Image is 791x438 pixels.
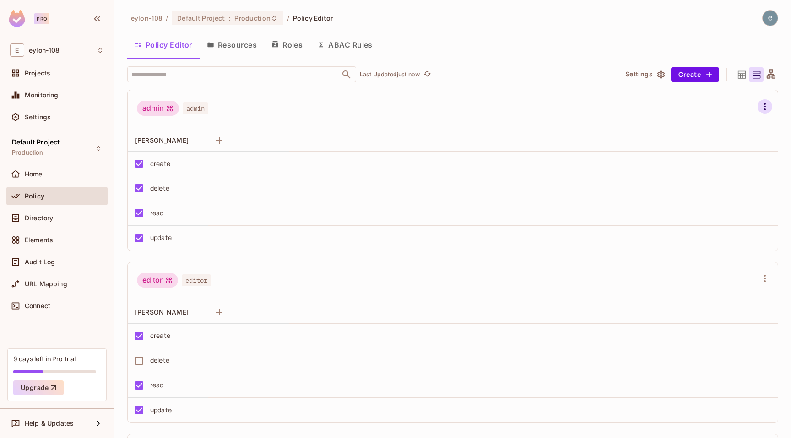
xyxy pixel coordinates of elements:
span: [PERSON_NAME] [135,136,189,144]
span: Monitoring [25,91,59,99]
span: URL Mapping [25,280,67,288]
p: Last Updated just now [360,71,420,78]
span: Settings [25,113,51,121]
span: the active workspace [131,14,162,22]
div: Pro [34,13,49,24]
span: Connect [25,302,50,310]
div: editor [137,273,178,288]
span: : [228,15,231,22]
div: admin [137,101,179,116]
div: 9 days left in Pro Trial [13,354,76,363]
div: read [150,208,164,218]
div: update [150,233,172,243]
div: delete [150,355,169,365]
span: Elements [25,236,53,244]
button: refresh [422,69,433,80]
button: Policy Editor [127,33,200,56]
img: eylon yosef [763,11,778,26]
span: Policy [25,192,44,200]
div: read [150,380,164,390]
span: Production [12,149,43,156]
button: Create [671,67,719,82]
span: Help & Updates [25,420,74,427]
span: E [10,43,24,57]
div: update [150,405,172,415]
span: Projects [25,69,50,77]
button: Settings [622,67,667,82]
div: create [150,331,170,341]
li: / [287,14,289,22]
button: Upgrade [13,380,64,395]
span: editor [182,274,211,286]
span: Home [25,171,43,178]
div: create [150,159,170,169]
span: Default Project [12,139,60,146]
li: / [166,14,168,22]
span: Workspace: eylon-108 [29,47,60,54]
button: Roles [264,33,310,56]
button: Resources [200,33,264,56]
span: Default Project [177,14,225,22]
span: admin [183,102,208,114]
img: SReyMgAAAABJRU5ErkJggg== [9,10,25,27]
span: Audit Log [25,258,55,266]
div: delete [150,183,169,193]
span: refresh [423,70,431,79]
button: Open [340,68,353,81]
span: Click to refresh data [420,69,433,80]
span: [PERSON_NAME] [135,308,189,316]
span: Policy Editor [293,14,333,22]
button: ABAC Rules [310,33,380,56]
span: Production [234,14,270,22]
span: Directory [25,214,53,222]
